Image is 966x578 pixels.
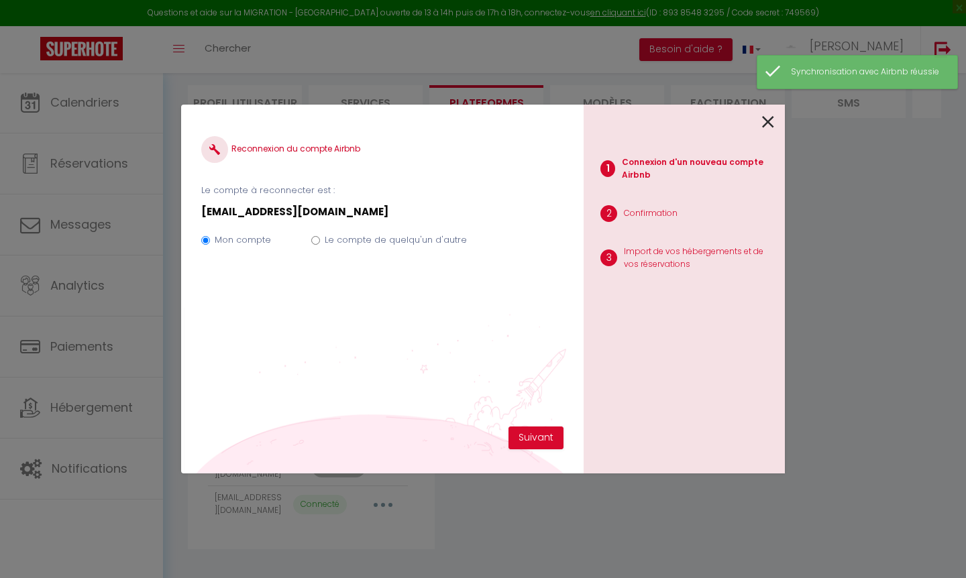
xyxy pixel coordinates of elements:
div: Synchronisation avec Airbnb réussie [791,66,944,78]
p: Confirmation [624,207,678,220]
p: Import de vos hébergements et de vos réservations [624,245,774,271]
span: 3 [600,249,617,266]
button: Open LiveChat chat widget [11,5,51,46]
h4: Reconnexion du compte Airbnb [201,136,563,163]
p: [EMAIL_ADDRESS][DOMAIN_NAME] [201,204,563,220]
label: Mon compte [215,233,271,247]
p: Le compte à reconnecter est : [201,184,563,197]
p: Connexion d'un nouveau compte Airbnb [622,156,774,182]
button: Suivant [508,426,563,449]
label: Le compte de quelqu'un d'autre [325,233,467,247]
span: 1 [600,160,615,177]
span: 2 [600,205,617,222]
